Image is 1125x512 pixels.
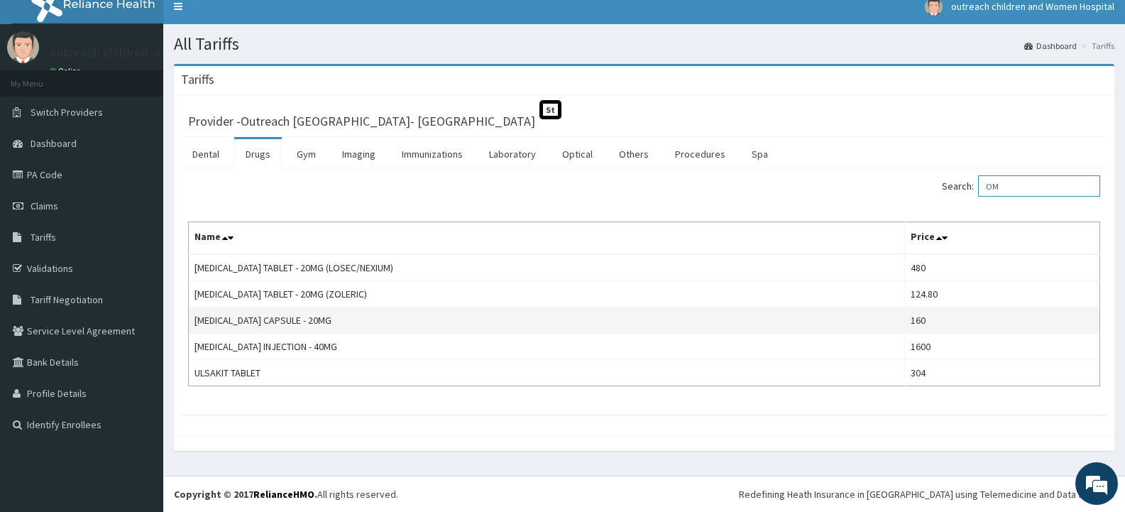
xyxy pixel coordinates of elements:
a: Procedures [664,139,737,169]
span: Tariffs [31,231,56,244]
label: Search: [942,175,1100,197]
div: Minimize live chat window [233,7,267,41]
td: [MEDICAL_DATA] TABLET - 20MG (LOSEC/NEXIUM) [189,254,905,281]
span: Dashboard [31,137,77,150]
td: ULSAKIT TABLET [189,360,905,386]
h3: Provider - Outreach [GEOGRAPHIC_DATA]- [GEOGRAPHIC_DATA] [188,115,535,128]
a: Optical [551,139,604,169]
a: Online [50,66,84,76]
a: Others [608,139,660,169]
a: Laboratory [478,139,547,169]
td: [MEDICAL_DATA] TABLET - 20MG (ZOLERIC) [189,281,905,307]
span: Switch Providers [31,106,103,119]
a: Gym [285,139,327,169]
a: Imaging [331,139,387,169]
strong: Copyright © 2017 . [174,488,317,501]
td: [MEDICAL_DATA] CAPSULE - 20MG [189,307,905,334]
footer: All rights reserved. [163,476,1125,512]
th: Name [189,222,905,255]
li: Tariffs [1078,40,1114,52]
p: outreach children and Women Hospital [50,46,265,59]
a: RelianceHMO [253,488,314,501]
div: Redefining Heath Insurance in [GEOGRAPHIC_DATA] using Telemedicine and Data Science! [739,487,1114,501]
img: d_794563401_company_1708531726252_794563401 [26,71,57,107]
th: Price [904,222,1099,255]
span: Claims [31,200,58,212]
span: We're online! [82,161,196,305]
a: Dashboard [1024,40,1077,52]
td: 304 [904,360,1099,386]
td: 160 [904,307,1099,334]
td: 124.80 [904,281,1099,307]
a: Dental [181,139,231,169]
textarea: Type your message and hit 'Enter' [7,352,270,402]
input: Search: [978,175,1100,197]
td: [MEDICAL_DATA] INJECTION - 40MG [189,334,905,360]
h3: Tariffs [181,73,214,86]
a: Immunizations [390,139,474,169]
span: St [539,100,561,119]
h1: All Tariffs [174,35,1114,53]
a: Spa [740,139,779,169]
img: User Image [7,31,39,63]
div: Chat with us now [74,80,238,98]
td: 480 [904,254,1099,281]
a: Drugs [234,139,282,169]
span: Tariff Negotiation [31,293,103,306]
td: 1600 [904,334,1099,360]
